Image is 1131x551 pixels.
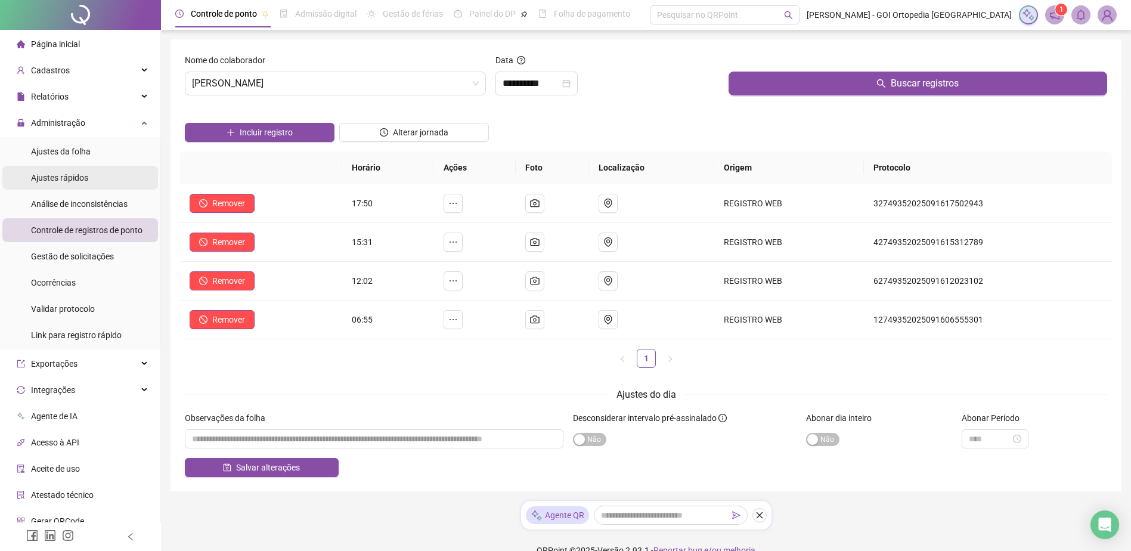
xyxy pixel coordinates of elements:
[44,530,56,541] span: linkedin
[199,315,207,324] span: stop
[613,349,632,368] button: left
[199,199,207,208] span: stop
[864,301,1112,339] td: 12749352025091606555301
[530,315,540,324] span: camera
[729,72,1107,95] button: Buscar registros
[531,509,543,522] img: sparkle-icon.fc2bf0ac1784a2077858766a79e2daf3.svg
[755,511,764,519] span: close
[434,151,516,184] th: Ações
[31,490,94,500] span: Atestado técnico
[714,262,864,301] td: REGISTRO WEB
[864,223,1112,262] td: 42749352025091615312789
[31,199,128,209] span: Análise de inconsistências
[185,123,334,142] button: Incluir registro
[192,72,479,95] span: NATHALIA SILVA RODRIGUES
[807,8,1012,21] span: [PERSON_NAME] - GOI Ortopedia [GEOGRAPHIC_DATA]
[17,66,25,75] span: user-add
[589,151,714,184] th: Localização
[31,464,80,473] span: Aceite de uso
[864,262,1112,301] td: 62749352025091612023102
[714,223,864,262] td: REGISTRO WEB
[352,199,373,208] span: 17:50
[31,411,78,421] span: Agente de IA
[295,9,357,18] span: Admissão digital
[31,147,91,156] span: Ajustes da folha
[616,389,676,400] span: Ajustes do dia
[212,197,245,210] span: Remover
[31,39,80,49] span: Página inicial
[603,276,613,286] span: environment
[383,9,443,18] span: Gestão de férias
[526,506,589,524] div: Agente QR
[538,10,547,18] span: book
[31,304,95,314] span: Validar protocolo
[520,11,528,18] span: pushpin
[603,199,613,208] span: environment
[393,126,448,139] span: Alterar jornada
[352,237,373,247] span: 15:31
[190,233,255,252] button: Remover
[17,465,25,473] span: audit
[495,55,513,65] span: Data
[1098,6,1116,24] img: 89660
[448,276,458,286] span: ellipsis
[17,386,25,394] span: sync
[718,414,727,422] span: info-circle
[223,463,231,472] span: save
[212,274,245,287] span: Remover
[864,184,1112,223] td: 32749352025091617502943
[1076,10,1086,20] span: bell
[62,530,74,541] span: instagram
[448,199,458,208] span: ellipsis
[469,9,516,18] span: Painel do DP
[516,151,589,184] th: Foto
[199,277,207,285] span: stop
[190,194,255,213] button: Remover
[31,359,78,369] span: Exportações
[31,173,88,182] span: Ajustes rápidos
[530,199,540,208] span: camera
[31,66,70,75] span: Cadastros
[190,271,255,290] button: Remover
[573,413,717,423] span: Desconsiderar intervalo pré-assinalado
[17,40,25,48] span: home
[17,438,25,447] span: api
[714,301,864,339] td: REGISTRO WEB
[17,491,25,499] span: solution
[1049,10,1060,20] span: notification
[448,237,458,247] span: ellipsis
[891,76,959,91] span: Buscar registros
[175,10,184,18] span: clock-circle
[530,237,540,247] span: camera
[667,355,674,363] span: right
[17,119,25,127] span: lock
[17,360,25,368] span: export
[31,516,84,526] span: Gerar QRCode
[240,126,293,139] span: Incluir registro
[191,9,257,18] span: Controle de ponto
[876,79,886,88] span: search
[31,92,69,101] span: Relatórios
[637,349,656,368] li: 1
[212,236,245,249] span: Remover
[661,349,680,368] button: right
[17,517,25,525] span: qrcode
[1059,5,1064,14] span: 1
[17,92,25,101] span: file
[190,310,255,329] button: Remover
[352,276,373,286] span: 12:02
[530,276,540,286] span: camera
[342,151,434,184] th: Horário
[784,11,793,20] span: search
[380,128,388,137] span: clock-circle
[714,151,864,184] th: Origem
[212,313,245,326] span: Remover
[554,9,630,18] span: Folha de pagamento
[603,315,613,324] span: environment
[26,530,38,541] span: facebook
[31,385,75,395] span: Integrações
[367,10,376,18] span: sun
[1055,4,1067,16] sup: 1
[517,56,525,64] span: question-circle
[732,511,740,519] span: send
